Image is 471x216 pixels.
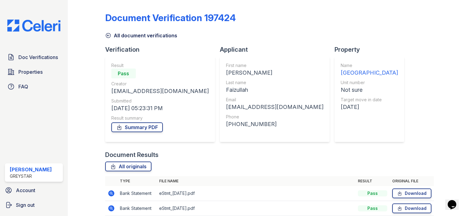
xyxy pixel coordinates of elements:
[341,62,398,77] a: Name [GEOGRAPHIC_DATA]
[341,80,398,86] div: Unit number
[226,114,324,120] div: Phone
[10,166,52,173] div: [PERSON_NAME]
[341,97,398,103] div: Target move in date
[105,32,177,39] a: All document verifications
[157,186,355,201] td: eStmt_[DATE].pdf
[358,205,387,211] div: Pass
[226,69,324,77] div: [PERSON_NAME]
[111,98,209,104] div: Submitted
[10,173,52,179] div: Greystar
[392,188,431,198] a: Download
[5,51,63,63] a: Doc Verifications
[111,62,209,69] div: Result
[226,62,324,69] div: First name
[105,45,220,54] div: Verification
[226,103,324,111] div: [EMAIL_ADDRESS][DOMAIN_NAME]
[111,122,163,132] a: Summary PDF
[16,201,35,209] span: Sign out
[341,86,398,94] div: Not sure
[111,87,209,95] div: [EMAIL_ADDRESS][DOMAIN_NAME]
[157,176,355,186] th: File name
[111,115,209,121] div: Result summary
[445,192,465,210] iframe: chat widget
[111,104,209,113] div: [DATE] 05:23:31 PM
[2,199,65,211] a: Sign out
[117,186,157,201] td: Bank Statement
[105,162,151,171] a: All originals
[5,80,63,93] a: FAQ
[117,176,157,186] th: Type
[16,187,35,194] span: Account
[341,69,398,77] div: [GEOGRAPHIC_DATA]
[335,45,409,54] div: Property
[392,203,431,213] a: Download
[5,66,63,78] a: Properties
[226,80,324,86] div: Last name
[111,69,136,78] div: Pass
[226,120,324,128] div: [PHONE_NUMBER]
[18,54,58,61] span: Doc Verifications
[18,83,28,90] span: FAQ
[355,176,390,186] th: Result
[111,81,209,87] div: Creator
[226,97,324,103] div: Email
[2,184,65,196] a: Account
[18,68,43,76] span: Properties
[105,12,236,23] div: Document Verification 197424
[390,176,434,186] th: Original file
[157,201,355,216] td: eStmt_[DATE].pdf
[358,190,387,196] div: Pass
[117,201,157,216] td: Bank Statement
[341,62,398,69] div: Name
[2,20,65,32] img: CE_Logo_Blue-a8612792a0a2168367f1c8372b55b34899dd931a85d93a1a3d3e32e68fde9ad4.png
[220,45,335,54] div: Applicant
[341,103,398,111] div: [DATE]
[226,86,324,94] div: Faizullah
[105,151,159,159] div: Document Results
